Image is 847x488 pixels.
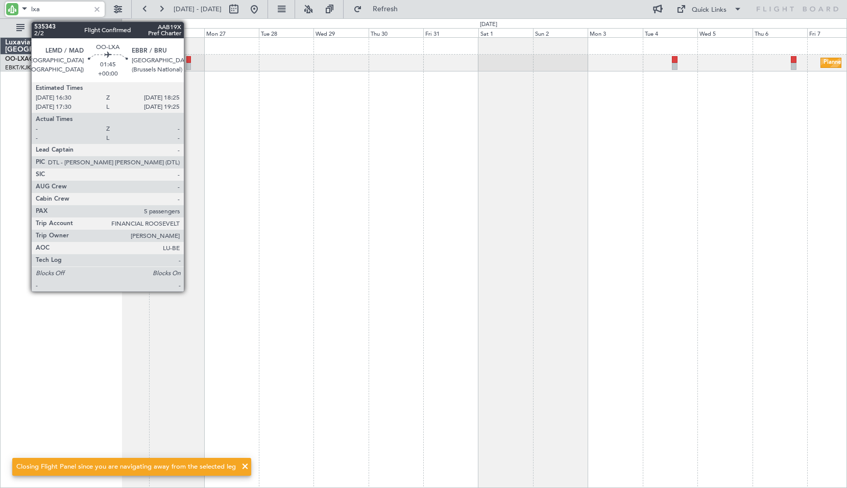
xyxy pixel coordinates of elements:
a: EBKT/KJK [5,64,31,71]
div: Mon 27 [204,28,259,37]
div: Tue 28 [259,28,313,37]
button: Refresh [349,1,410,17]
div: Sat 25 [94,28,149,37]
span: OO-LXA [5,56,29,62]
span: All Aircraft [27,25,108,32]
a: OO-LXACessna Citation CJ4 [5,56,86,62]
div: Sun 2 [533,28,588,37]
div: [DATE] [124,20,141,29]
span: Refresh [364,6,407,13]
div: Thu 30 [369,28,423,37]
div: Wed 29 [313,28,368,37]
div: Tue 4 [643,28,697,37]
div: Quick Links [692,5,727,15]
input: A/C (Reg. or Type) [31,2,90,17]
div: Closing Flight Panel since you are navigating away from the selected leg [16,462,236,472]
div: Fri 31 [423,28,478,37]
div: Sun 26 [149,28,204,37]
button: Quick Links [671,1,747,17]
span: [DATE] - [DATE] [174,5,222,14]
div: Mon 3 [588,28,642,37]
div: Sat 1 [478,28,533,37]
div: Thu 6 [753,28,807,37]
div: Wed 5 [697,28,752,37]
button: All Aircraft [11,20,111,36]
div: [DATE] [480,20,497,29]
